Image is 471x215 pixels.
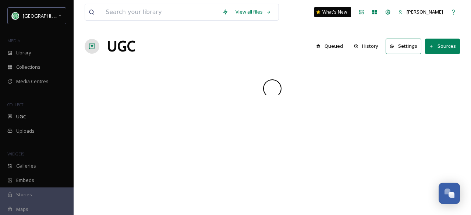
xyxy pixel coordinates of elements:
a: [PERSON_NAME] [394,5,447,19]
span: MEDIA [7,38,20,43]
a: What's New [314,7,351,17]
button: Sources [425,39,460,54]
a: View all files [232,5,275,19]
img: Facebook%20Icon.png [12,12,19,19]
span: COLLECT [7,102,23,107]
span: UGC [16,113,26,120]
a: History [350,39,386,53]
span: Media Centres [16,78,49,85]
input: Search your library [102,4,219,20]
span: Embeds [16,177,34,184]
a: Queued [312,39,350,53]
span: WIDGETS [7,151,24,157]
span: Collections [16,64,40,71]
a: Settings [386,39,425,54]
span: Maps [16,206,28,213]
span: Library [16,49,31,56]
button: Open Chat [439,183,460,204]
span: Stories [16,191,32,198]
span: Galleries [16,162,36,169]
span: [PERSON_NAME] [407,8,443,15]
a: UGC [107,35,135,57]
span: [GEOGRAPHIC_DATA] [23,12,70,19]
button: Settings [386,39,421,54]
button: History [350,39,382,53]
button: Queued [312,39,347,53]
span: Uploads [16,128,35,135]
